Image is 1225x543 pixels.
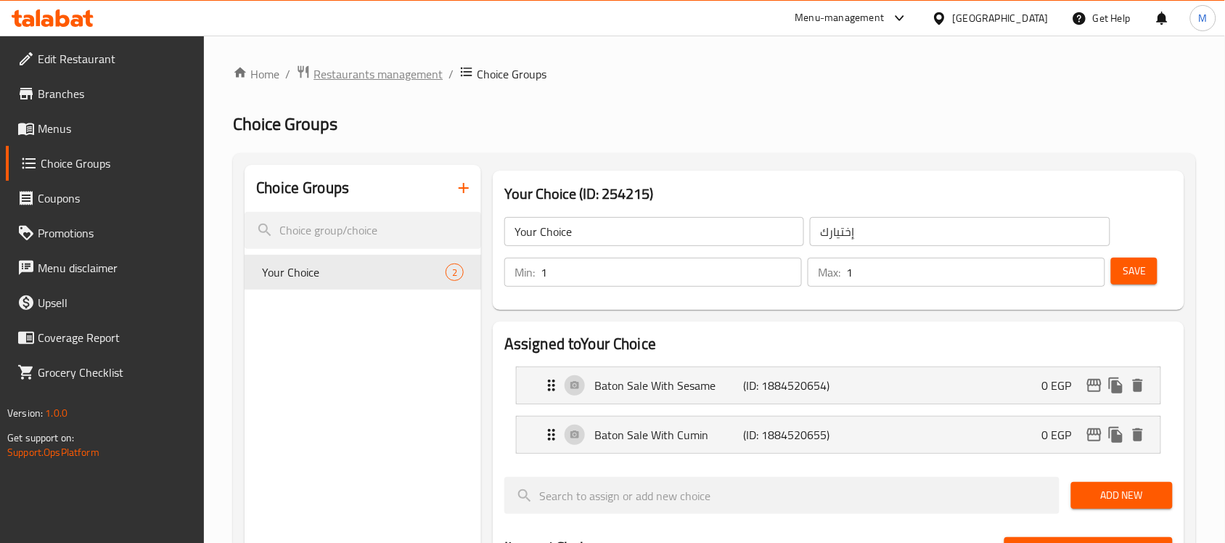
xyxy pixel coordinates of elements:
a: Upsell [6,285,205,320]
span: Choice Groups [41,155,193,172]
span: Restaurants management [314,65,443,83]
span: Edit Restaurant [38,50,193,68]
a: Grocery Checklist [6,355,205,390]
button: delete [1127,375,1149,396]
button: delete [1127,424,1149,446]
li: / [285,65,290,83]
a: Home [233,65,279,83]
p: (ID: 1884520654) [743,377,843,394]
span: Add New [1083,486,1161,505]
p: Baton Sale With Cumin [594,426,743,444]
p: 0 EGP [1042,377,1083,394]
span: Coverage Report [38,329,193,346]
input: search [504,477,1060,514]
span: Save [1123,262,1146,280]
div: [GEOGRAPHIC_DATA] [953,10,1049,26]
div: Choices [446,264,464,281]
a: Coverage Report [6,320,205,355]
span: Menus [38,120,193,137]
a: Support.OpsPlatform [7,443,99,462]
h2: Assigned to Your Choice [504,333,1173,355]
a: Promotions [6,216,205,250]
h3: Your Choice (ID: 254215) [504,182,1173,205]
div: Expand [517,417,1160,453]
p: (ID: 1884520655) [743,426,843,444]
p: Max: [818,264,840,281]
span: Coupons [38,189,193,207]
a: Menus [6,111,205,146]
h2: Choice Groups [256,177,349,199]
a: Coupons [6,181,205,216]
p: Min: [515,264,535,281]
div: Expand [517,367,1160,404]
button: Add New [1071,482,1173,509]
p: 0 EGP [1042,426,1083,444]
button: Save [1111,258,1158,285]
span: Upsell [38,294,193,311]
a: Edit Restaurant [6,41,205,76]
button: duplicate [1105,424,1127,446]
span: Choice Groups [233,107,337,140]
div: Menu-management [795,9,885,27]
a: Choice Groups [6,146,205,181]
span: 2 [446,266,463,279]
a: Menu disclaimer [6,250,205,285]
span: Your Choice [262,264,446,281]
span: Menu disclaimer [38,259,193,277]
button: duplicate [1105,375,1127,396]
span: M [1199,10,1208,26]
li: / [448,65,454,83]
li: Expand [504,361,1173,410]
nav: breadcrumb [233,65,1196,83]
span: Version: [7,404,43,422]
span: Grocery Checklist [38,364,193,381]
button: edit [1083,375,1105,396]
div: Your Choice2 [245,255,481,290]
span: Branches [38,85,193,102]
span: Choice Groups [477,65,546,83]
input: search [245,212,481,249]
a: Restaurants management [296,65,443,83]
span: Promotions [38,224,193,242]
p: Baton Sale With Sesame [594,377,743,394]
a: Branches [6,76,205,111]
span: 1.0.0 [45,404,67,422]
li: Expand [504,410,1173,460]
span: Get support on: [7,428,74,447]
button: edit [1083,424,1105,446]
